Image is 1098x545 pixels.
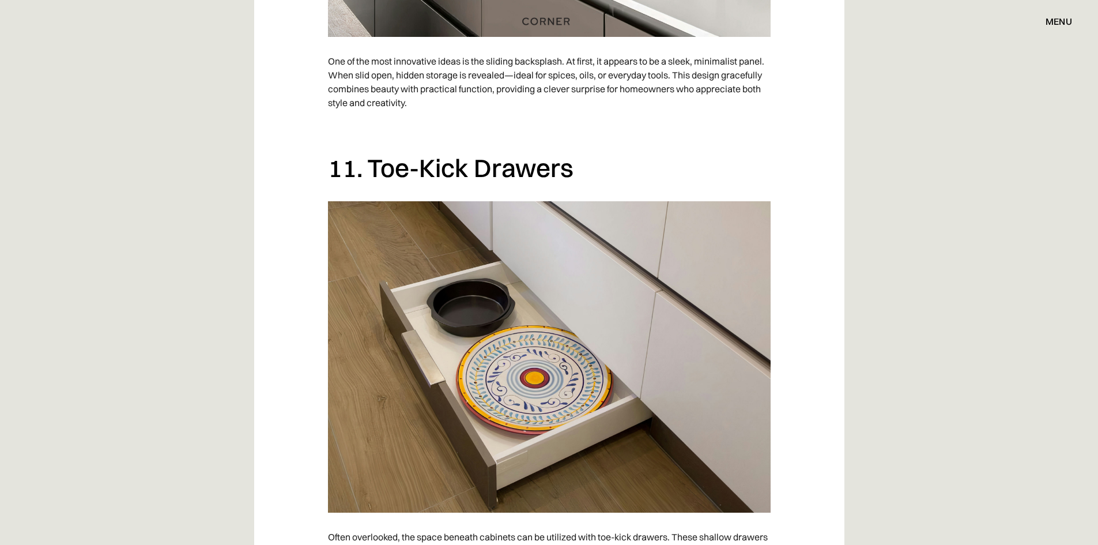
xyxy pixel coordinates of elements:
[1034,12,1072,31] div: menu
[328,115,771,141] p: ‍
[328,48,771,115] p: One of the most innovative ideas is the sliding backsplash. At first, it appears to be a sleek, m...
[328,152,771,184] h2: 11. Toe-Kick Drawers
[508,14,590,29] a: home
[1046,17,1072,26] div: menu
